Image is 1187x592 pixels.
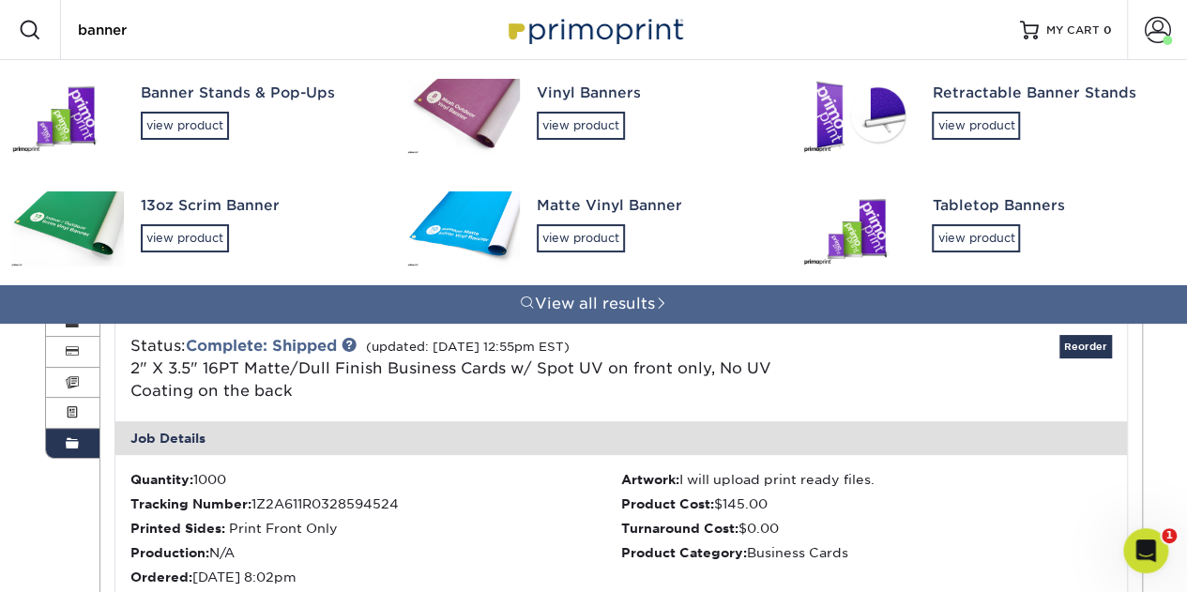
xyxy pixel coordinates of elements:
span: 1Z2A611R0328594524 [251,496,399,511]
div: view product [537,224,625,252]
a: Tabletop Bannersview product [791,173,1187,285]
strong: Quantity: [130,472,193,487]
span: 1 [1162,528,1177,543]
strong: Artwork: [621,472,679,487]
strong: Product Category: [621,545,747,560]
strong: Ordered: [130,569,192,584]
li: Business Cards [621,543,1112,562]
img: 13oz Scrim Banner [11,191,124,266]
span: 0 [1103,23,1112,37]
a: 2" X 3.5" 16PT Matte/Dull Finish Business Cards w/ Spot UV on front only, No UV Coating on the back [130,359,771,400]
div: Tabletop Banners [932,195,1164,217]
span: MY CART [1046,23,1100,38]
small: (updated: [DATE] 12:55pm EST) [366,340,570,354]
div: view product [932,112,1020,140]
div: view product [141,112,229,140]
strong: Turnaround Cost: [621,521,738,536]
span: Print Front Only [229,521,338,536]
div: Status: [116,335,789,402]
div: view product [932,224,1020,252]
div: view product [141,224,229,252]
div: view product [537,112,625,140]
strong: Product Cost: [621,496,714,511]
a: Reorder [1059,335,1112,358]
strong: Tracking Number: [130,496,251,511]
a: Complete: Shipped [186,337,337,355]
iframe: Intercom live chat [1123,528,1168,573]
img: Tabletop Banners [802,191,915,266]
strong: Printed Sides: [130,521,225,536]
img: Banner Stands & Pop-Ups [11,79,124,154]
img: Primoprint [500,9,688,50]
div: 13oz Scrim Banner [141,195,373,217]
div: Matte Vinyl Banner [537,195,769,217]
li: $0.00 [621,519,1112,538]
div: Vinyl Banners [537,83,769,104]
li: 1000 [130,470,621,489]
a: Matte Vinyl Bannerview product [396,173,792,285]
a: Retractable Banner Standsview product [791,60,1187,173]
strong: Production: [130,545,209,560]
li: [DATE] 8:02pm [130,568,621,586]
img: Matte Vinyl Banner [407,191,520,266]
li: N/A [130,543,621,562]
input: SEARCH PRODUCTS..... [76,19,259,41]
img: Vinyl Banners [407,79,520,154]
div: Banner Stands & Pop-Ups [141,83,373,104]
img: Retractable Banner Stands [802,79,915,154]
a: Vinyl Bannersview product [396,60,792,173]
div: Retractable Banner Stands [932,83,1164,104]
li: I will upload print ready files. [621,470,1112,489]
li: $145.00 [621,494,1112,513]
div: Job Details [115,421,1127,455]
